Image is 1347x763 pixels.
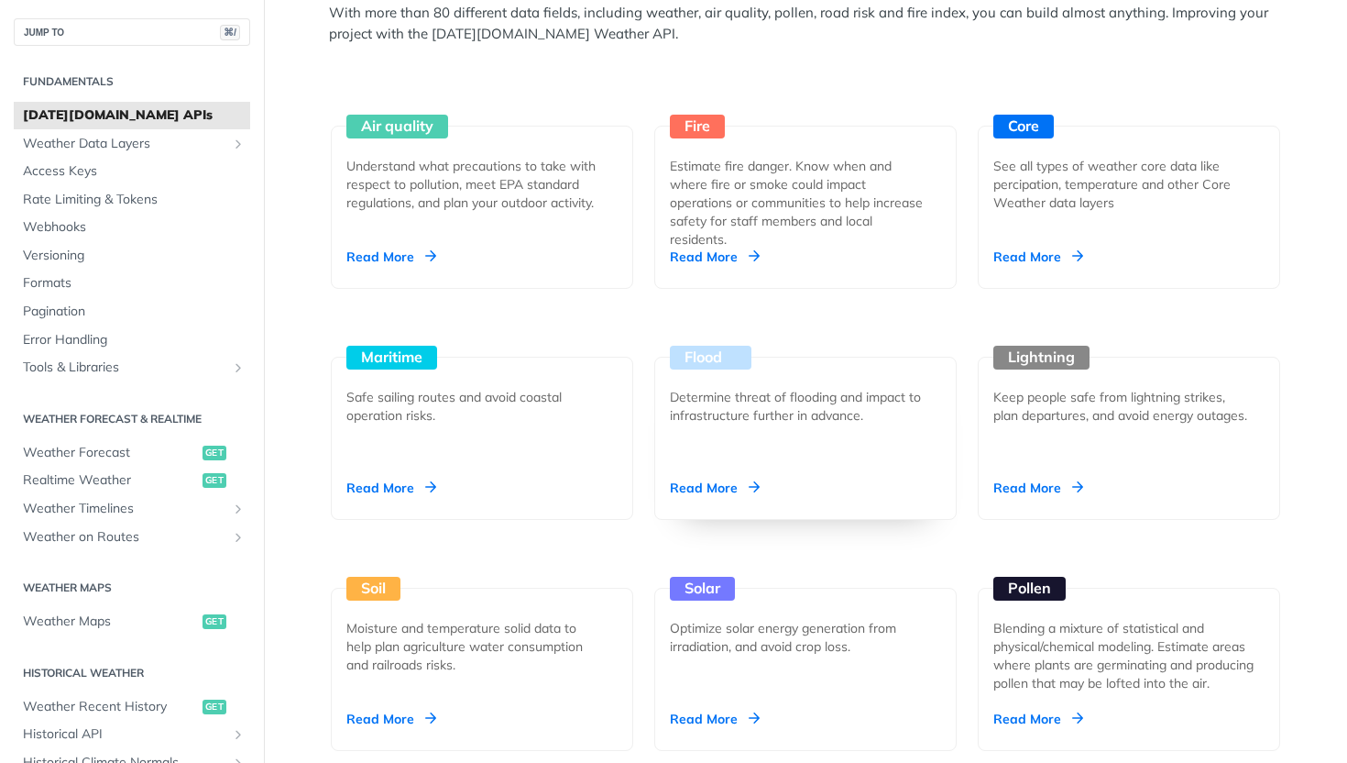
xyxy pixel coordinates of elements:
[670,115,725,138] div: Fire
[14,326,250,354] a: Error Handling
[23,359,226,377] span: Tools & Libraries
[23,725,226,744] span: Historical API
[23,444,198,462] span: Weather Forecast
[23,135,226,153] span: Weather Data Layers
[647,58,964,289] a: Fire Estimate fire danger. Know when and where fire or smoke could impact operations or communiti...
[323,520,641,751] a: Soil Moisture and temperature solid data to help plan agriculture water consumption and railroads...
[23,191,246,209] span: Rate Limiting & Tokens
[14,186,250,214] a: Rate Limiting & Tokens
[14,130,250,158] a: Weather Data LayersShow subpages for Weather Data Layers
[670,346,751,370] div: Flood
[203,614,226,629] span: get
[23,613,198,631] span: Weather Maps
[346,619,603,674] div: Moisture and temperature solid data to help plan agriculture water consumption and railroads risks.
[14,73,250,90] h2: Fundamentals
[993,619,1265,692] div: Blending a mixture of statistical and physical/chemical modeling. Estimate areas where plants are...
[670,388,926,425] div: Determine threat of flooding and impact to infrastructure further in advance.
[231,530,246,545] button: Show subpages for Weather on Routes
[231,360,246,375] button: Show subpages for Tools & Libraries
[14,354,250,381] a: Tools & LibrariesShow subpages for Tools & Libraries
[23,162,246,181] span: Access Keys
[14,721,250,748] a: Historical APIShow subpages for Historical API
[231,502,246,516] button: Show subpages for Weather Timelines
[670,619,926,656] div: Optimize solar energy generation from irradiation, and avoid crop loss.
[647,289,964,520] a: Flood Determine threat of flooding and impact to infrastructure further in advance. Read More
[220,25,240,40] span: ⌘/
[346,346,437,370] div: Maritime
[23,471,198,490] span: Realtime Weather
[231,727,246,742] button: Show subpages for Historical API
[23,303,246,321] span: Pagination
[14,242,250,270] a: Versioning
[993,115,1054,138] div: Core
[993,577,1066,601] div: Pollen
[23,218,246,237] span: Webhooks
[14,298,250,326] a: Pagination
[329,3,1291,44] p: With more than 80 different data fields, including weather, air quality, pollen, road risk and fi...
[23,698,198,716] span: Weather Recent History
[23,106,246,125] span: [DATE][DOMAIN_NAME] APIs
[203,700,226,714] span: get
[323,58,641,289] a: Air quality Understand what precautions to take with respect to pollution, meet EPA standard regu...
[203,446,226,460] span: get
[14,467,250,494] a: Realtime Weatherget
[993,479,1083,497] div: Read More
[14,665,250,681] h2: Historical Weather
[14,580,250,596] h2: Weather Maps
[670,479,760,497] div: Read More
[970,520,1287,751] a: Pollen Blending a mixture of statistical and physical/chemical modeling. Estimate areas where pla...
[14,524,250,551] a: Weather on RoutesShow subpages for Weather on Routes
[346,388,603,425] div: Safe sailing routes and avoid coastal operation risks.
[14,214,250,241] a: Webhooks
[647,520,964,751] a: Solar Optimize solar energy generation from irradiation, and avoid crop loss. Read More
[14,693,250,721] a: Weather Recent Historyget
[23,331,246,349] span: Error Handling
[346,710,436,728] div: Read More
[670,577,735,601] div: Solar
[670,710,760,728] div: Read More
[14,102,250,129] a: [DATE][DOMAIN_NAME] APIs
[970,289,1287,520] a: Lightning Keep people safe from lightning strikes, plan departures, and avoid energy outages. Rea...
[14,158,250,185] a: Access Keys
[14,495,250,523] a: Weather TimelinesShow subpages for Weather Timelines
[23,528,226,547] span: Weather on Routes
[14,18,250,46] button: JUMP TO⌘/
[670,248,760,266] div: Read More
[993,157,1250,212] div: See all types of weather core data like percipation, temperature and other Core Weather data layers
[23,500,226,518] span: Weather Timelines
[346,115,448,138] div: Air quality
[14,608,250,636] a: Weather Mapsget
[323,289,641,520] a: Maritime Safe sailing routes and avoid coastal operation risks. Read More
[14,411,250,427] h2: Weather Forecast & realtime
[346,577,400,601] div: Soil
[346,157,603,212] div: Understand what precautions to take with respect to pollution, meet EPA standard regulations, and...
[23,247,246,265] span: Versioning
[346,479,436,497] div: Read More
[970,58,1287,289] a: Core See all types of weather core data like percipation, temperature and other Core Weather data...
[993,388,1250,425] div: Keep people safe from lightning strikes, plan departures, and avoid energy outages.
[23,274,246,293] span: Formats
[231,137,246,151] button: Show subpages for Weather Data Layers
[203,473,226,488] span: get
[14,439,250,467] a: Weather Forecastget
[993,248,1083,266] div: Read More
[993,346,1090,370] div: Lightning
[14,270,250,297] a: Formats
[346,248,436,266] div: Read More
[993,710,1083,728] div: Read More
[670,157,926,249] div: Estimate fire danger. Know when and where fire or smoke could impact operations or communities to...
